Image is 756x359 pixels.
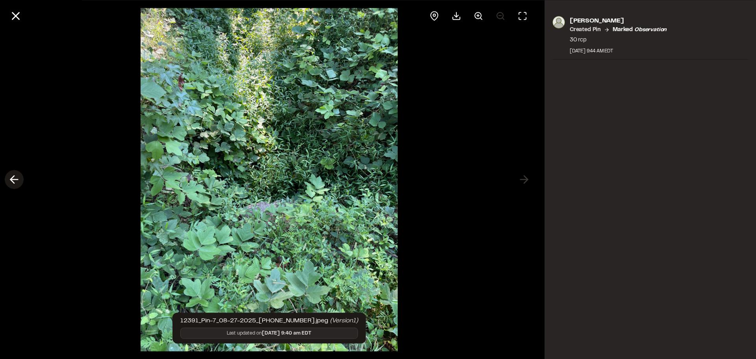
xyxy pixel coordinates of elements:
[634,27,667,32] em: observation
[570,47,667,54] div: [DATE] 9:44 AM EDT
[6,6,25,25] button: Close modal
[570,25,601,34] p: Created Pin
[469,6,488,25] button: Zoom in
[425,6,444,25] div: View pin on map
[5,170,24,189] button: Previous photo
[552,16,565,28] img: photo
[613,25,667,34] p: Marked
[513,6,532,25] button: Toggle Fullscreen
[570,16,667,25] p: [PERSON_NAME]
[570,35,667,44] p: 30 rcp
